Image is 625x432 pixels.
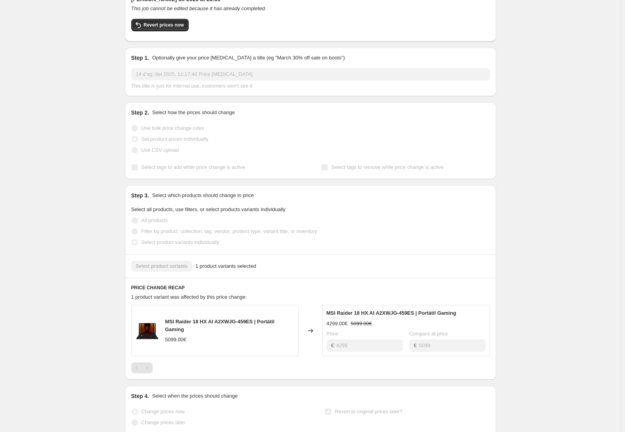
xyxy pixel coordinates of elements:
span: Compare at price [409,331,448,337]
i: This job cannot be edited because it has already completed. [131,5,266,11]
span: 1 product variants selected [195,262,256,270]
span: Set product prices individually [141,136,209,142]
p: Select how the prices should change [152,109,235,117]
p: Optionally give your price [MEDICAL_DATA] a title (eg "March 30% off sale on boots") [152,54,345,62]
span: 1 product variant was affected by this price change: [131,294,247,300]
span: Use CSV upload [141,147,179,153]
span: Select all products, use filters, or select products variants individually [131,206,286,212]
span: All products [141,217,168,223]
span: Filter by product, collection, tag, vendor, product type, variant title, or inventory [141,228,317,234]
span: Select product variants individually [141,239,219,245]
div: 4299.00€ [327,320,348,328]
h2: Step 3. [131,192,149,199]
span: Revert prices now [144,22,184,28]
span: MSI Raider 18 HX AI A2XWJG-459ES | Portátil Gaming [327,310,456,316]
span: This title is just for internal use, customers won't see it [131,83,252,89]
span: Use bulk price change rules [141,125,204,131]
span: Change prices now [141,409,185,414]
span: Change prices later [141,419,186,425]
span: € [331,342,334,348]
span: MSI Raider 18 HX AI A2XWJG-459ES | Portátil Gaming [165,319,275,332]
span: Revert to original prices later? [335,409,402,414]
img: portatil-gaming-msi-raider-18-hx-ai-12xwjg-459es_80x.png [136,319,159,342]
span: Price [327,331,338,337]
span: Select tags to remove while price change is active [331,164,444,170]
div: 5099.00€ [165,336,186,344]
h2: Step 2. [131,109,149,117]
h2: Step 1. [131,54,149,62]
h2: Step 4. [131,392,149,400]
nav: Pagination [131,362,153,373]
h6: PRICE CHANGE RECAP [131,285,490,291]
span: € [414,342,416,348]
input: 30% off holiday sale [131,68,490,81]
button: Revert prices now [131,19,189,31]
p: Select which products should change in price [152,192,254,199]
span: Select tags to add while price change is active [141,164,245,170]
p: Select when the prices should change [152,392,237,400]
strike: 5099.00€ [351,320,372,328]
